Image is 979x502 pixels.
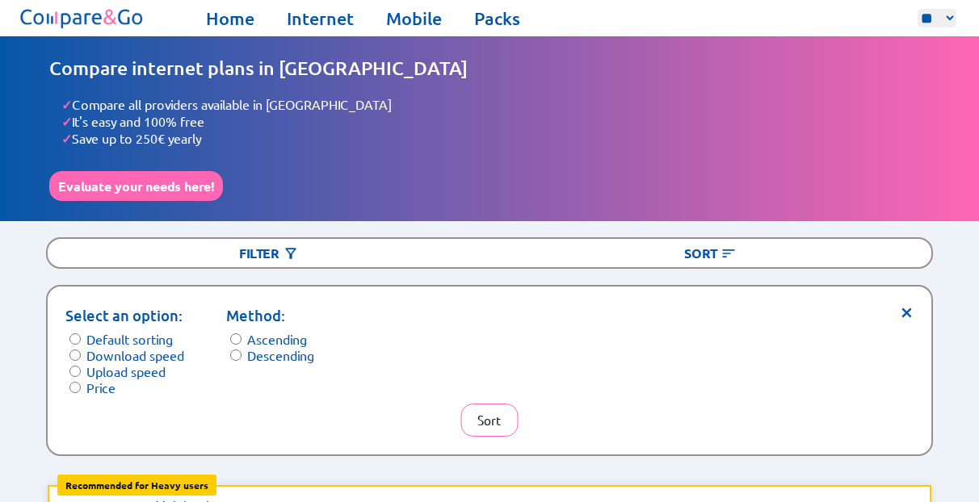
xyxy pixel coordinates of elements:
p: Method: [226,304,314,327]
img: Button open the sorting menu [721,245,737,261]
a: Internet [287,7,354,30]
img: Logo of Compare&Go [17,4,147,32]
label: Price [86,379,116,395]
div: Filter [48,239,489,267]
label: Default sorting [86,331,173,347]
p: Select an option: [65,304,184,327]
label: Download speed [86,347,184,363]
label: Upload speed [86,363,166,379]
button: Evaluate your needs here! [49,171,223,201]
label: Descending [247,347,314,363]
li: It's easy and 100% free [61,113,931,130]
li: Save up to 250€ yearly [61,130,931,147]
a: Home [206,7,254,30]
h1: Compare internet plans in [GEOGRAPHIC_DATA] [49,56,931,80]
label: Ascending [247,331,307,347]
img: Button open the filtering menu [283,245,299,261]
b: Recommended for Heavy users [65,479,208,492]
span: ✓ [61,96,72,113]
li: Compare all providers available in [GEOGRAPHIC_DATA] [61,96,931,113]
div: Sort [489,239,931,267]
button: Sort [460,404,518,437]
a: Packs [474,7,520,30]
span: × [900,304,914,316]
span: ✓ [61,113,72,130]
a: Mobile [386,7,442,30]
span: ✓ [61,130,72,147]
